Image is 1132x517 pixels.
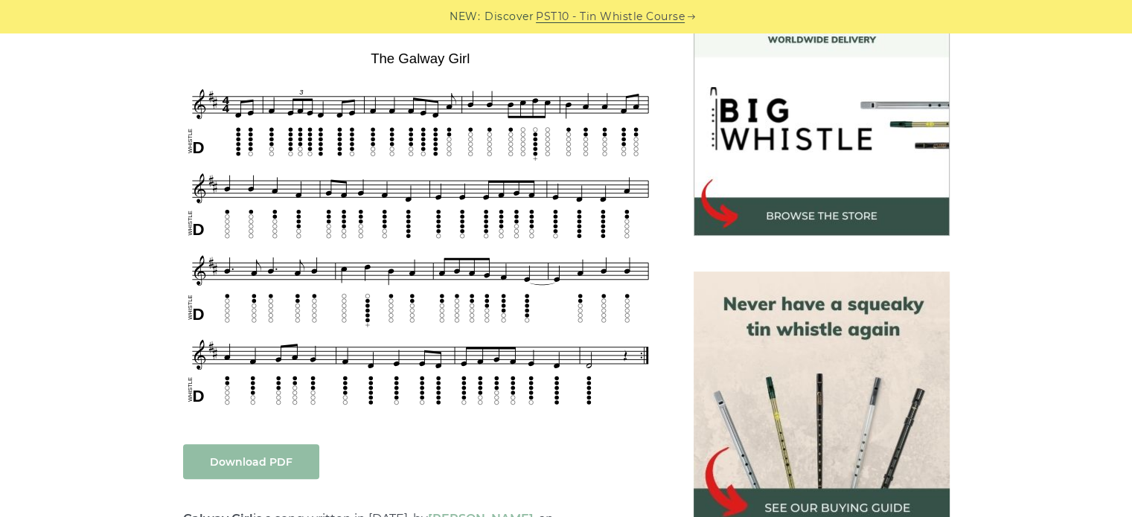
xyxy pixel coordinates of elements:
[183,444,319,479] a: Download PDF
[450,8,480,25] span: NEW:
[183,45,658,414] img: The Galway Girl Tin Whistle Tab & Sheet Music
[536,8,685,25] a: PST10 - Tin Whistle Course
[485,8,534,25] span: Discover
